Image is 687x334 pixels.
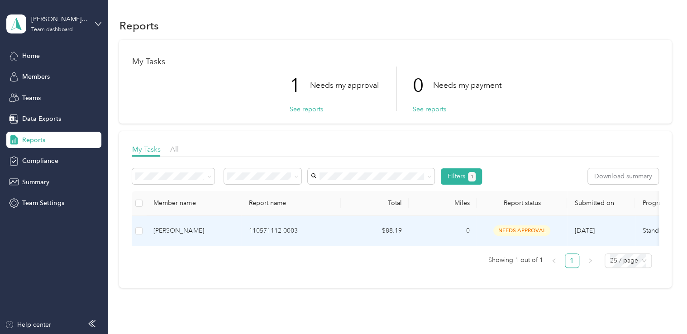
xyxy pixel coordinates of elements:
[119,21,158,30] h1: Reports
[610,254,646,267] span: 25 / page
[547,253,561,268] li: Previous Page
[31,27,73,33] div: Team dashboard
[409,216,477,246] td: 0
[565,254,579,267] a: 1
[605,253,652,268] div: Page Size
[488,253,543,267] span: Showing 1 out of 1
[484,199,560,207] span: Report status
[547,253,561,268] button: left
[170,145,178,153] span: All
[441,168,482,185] button: Filters1
[22,93,41,103] span: Teams
[146,191,241,216] th: Member name
[341,216,409,246] td: $88.19
[583,253,597,268] li: Next Page
[22,135,45,145] span: Reports
[241,191,341,216] th: Report name
[289,105,323,114] button: See reports
[636,283,687,334] iframe: Everlance-gr Chat Button Frame
[583,253,597,268] button: right
[22,51,40,61] span: Home
[153,199,234,207] div: Member name
[5,320,51,329] button: Help center
[310,80,378,91] p: Needs my approval
[289,67,310,105] p: 1
[433,80,501,91] p: Needs my payment
[22,114,61,124] span: Data Exports
[567,191,635,216] th: Submitted on
[22,198,64,208] span: Team Settings
[412,105,446,114] button: See reports
[468,172,476,181] button: 1
[348,199,401,207] div: Total
[416,199,469,207] div: Miles
[588,168,658,184] button: Download summary
[22,177,49,187] span: Summary
[565,253,579,268] li: 1
[248,226,334,236] p: 110571112-0003
[412,67,433,105] p: 0
[587,258,593,263] span: right
[493,225,550,236] span: needs approval
[132,57,658,67] h1: My Tasks
[31,14,88,24] div: [PERSON_NAME]'s Team
[153,226,234,236] div: [PERSON_NAME]
[471,173,473,181] span: 1
[551,258,557,263] span: left
[132,145,160,153] span: My Tasks
[22,72,50,81] span: Members
[22,156,58,166] span: Compliance
[574,227,594,234] span: [DATE]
